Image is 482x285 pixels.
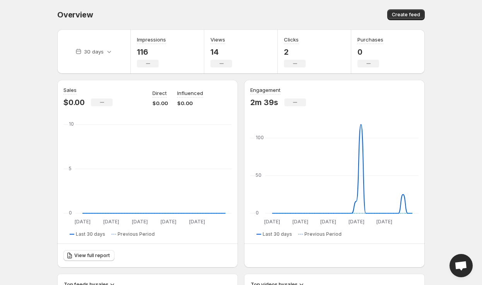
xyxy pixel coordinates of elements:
[210,47,232,57] p: 14
[161,219,176,225] text: [DATE]
[256,210,259,216] text: 0
[250,86,280,94] h3: Engagement
[376,219,392,225] text: [DATE]
[250,98,278,107] p: 2m 39s
[57,10,93,19] span: Overview
[177,89,203,97] p: Influenced
[63,86,77,94] h3: Sales
[357,47,383,57] p: 0
[256,172,262,178] text: 50
[304,231,342,237] span: Previous Period
[177,99,203,107] p: $0.00
[357,36,383,43] h3: Purchases
[132,219,148,225] text: [DATE]
[450,254,473,277] a: Open chat
[137,36,166,43] h3: Impressions
[264,219,280,225] text: [DATE]
[76,231,105,237] span: Last 30 days
[69,121,74,127] text: 10
[118,231,155,237] span: Previous Period
[263,231,292,237] span: Last 30 days
[210,36,225,43] h3: Views
[63,250,115,261] a: View full report
[137,47,166,57] p: 116
[387,9,425,20] button: Create feed
[152,99,168,107] p: $0.00
[189,219,205,225] text: [DATE]
[392,12,420,18] span: Create feed
[284,36,299,43] h3: Clicks
[320,219,336,225] text: [DATE]
[292,219,308,225] text: [DATE]
[74,252,110,259] span: View full report
[103,219,119,225] text: [DATE]
[75,219,91,225] text: [DATE]
[84,48,104,55] p: 30 days
[349,219,364,225] text: [DATE]
[63,98,85,107] p: $0.00
[284,47,306,57] p: 2
[69,210,72,216] text: 0
[69,166,72,171] text: 5
[256,135,264,140] text: 100
[152,89,167,97] p: Direct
